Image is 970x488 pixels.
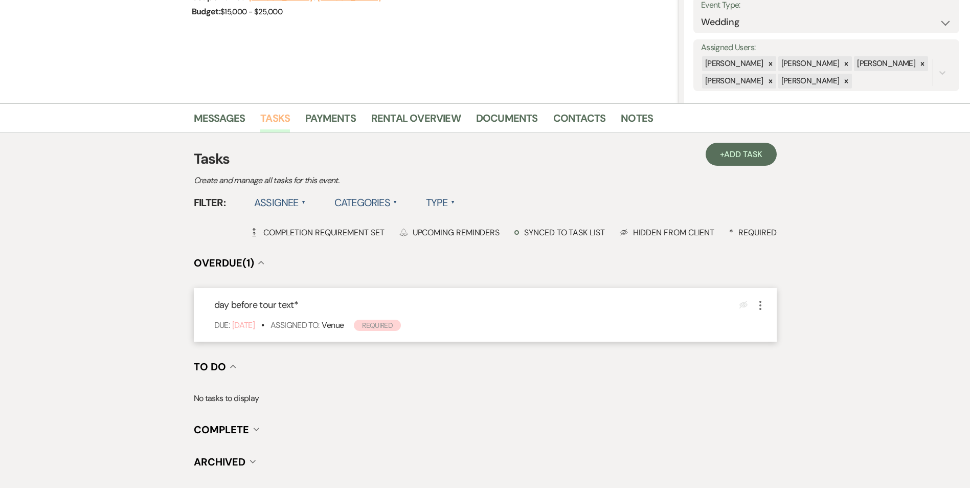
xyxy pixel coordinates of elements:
[232,320,255,330] span: [DATE]
[393,198,397,207] span: ▲
[778,74,841,88] div: [PERSON_NAME]
[854,56,917,71] div: [PERSON_NAME]
[194,457,256,467] button: Archived
[194,174,552,187] p: Create and manage all tasks for this event.
[702,56,765,71] div: [PERSON_NAME]
[399,227,500,238] div: Upcoming Reminders
[322,320,344,330] span: Venue
[194,362,236,372] button: To Do
[194,110,245,132] a: Messages
[214,320,230,330] span: Due:
[305,110,356,132] a: Payments
[553,110,606,132] a: Contacts
[702,74,765,88] div: [PERSON_NAME]
[250,227,385,238] div: Completion Requirement Set
[194,423,249,436] span: Complete
[371,110,461,132] a: Rental Overview
[261,320,264,330] b: •
[514,227,604,238] div: Synced to task list
[220,7,282,17] span: $15,000 - $25,000
[729,227,776,238] div: Required
[260,110,290,132] a: Tasks
[476,110,538,132] a: Documents
[194,258,264,268] button: Overdue(1)
[194,425,259,435] button: Complete
[354,320,401,331] span: Required
[426,193,455,212] label: Type
[194,148,777,170] h3: Tasks
[701,40,952,55] label: Assigned Users:
[194,256,254,270] span: Overdue (1)
[724,149,762,160] span: Add Task
[620,227,715,238] div: Hidden from Client
[192,6,221,17] span: Budget:
[706,143,776,166] a: +Add Task
[621,110,653,132] a: Notes
[194,455,245,469] span: Archived
[451,198,455,207] span: ▲
[254,193,306,212] label: Assignee
[778,56,841,71] div: [PERSON_NAME]
[214,299,299,311] span: day before tour text *
[334,193,397,212] label: Categories
[270,320,319,330] span: Assigned To:
[302,198,306,207] span: ▲
[194,195,226,210] span: Filter:
[194,392,777,405] p: No tasks to display
[194,360,226,373] span: To Do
